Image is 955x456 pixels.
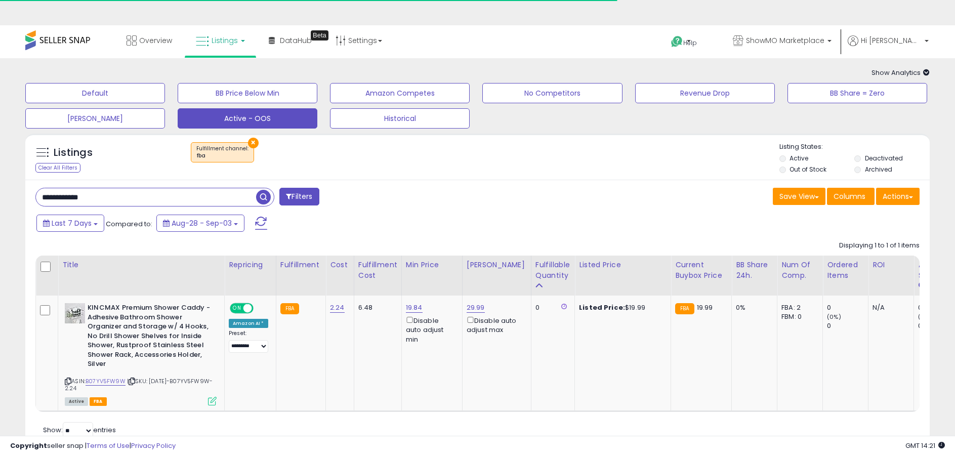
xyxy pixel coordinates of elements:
small: FBA [675,303,694,314]
div: Min Price [406,260,458,270]
div: Disable auto adjust max [467,315,523,335]
div: 0 [535,303,567,312]
p: Listing States: [779,142,930,152]
div: FBA: 2 [781,303,815,312]
div: 0 [827,303,868,312]
a: Listings [188,25,253,56]
button: Columns [827,188,875,205]
small: FBA [280,303,299,314]
span: All listings currently available for purchase on Amazon [65,397,88,406]
button: Default [25,83,165,103]
button: Filters [279,188,319,205]
div: BB Share 24h. [736,260,773,281]
div: seller snap | | [10,441,176,451]
a: 2.24 [330,303,345,313]
div: Tooltip anchor [311,30,328,40]
div: Fulfillable Quantity [535,260,570,281]
a: Hi [PERSON_NAME] [848,35,929,58]
div: Amazon AI * [229,319,268,328]
span: Columns [834,191,865,201]
span: Compared to: [106,219,152,229]
span: Help [683,38,697,47]
div: 0% [736,303,769,312]
b: KINCMAX Premium Shower Caddy - Adhesive Bathroom Shower Organizer and Storage w/ 4 Hooks, No Dril... [88,303,211,371]
span: Last 7 Days [52,218,92,228]
span: DataHub [280,35,312,46]
div: Num of Comp. [781,260,818,281]
span: ShowMO Marketplace [746,35,824,46]
div: Fulfillment [280,260,321,270]
div: $19.99 [579,303,663,312]
button: × [248,138,259,148]
div: Fulfillment Cost [358,260,397,281]
div: Displaying 1 to 1 of 1 items [839,241,920,251]
button: Amazon Competes [330,83,470,103]
div: fba [196,152,248,159]
span: 19.99 [697,303,713,312]
a: ShowMO Marketplace [725,25,839,58]
a: DataHub [261,25,319,56]
div: Ordered Items [827,260,864,281]
a: Help [663,28,717,58]
b: Listed Price: [579,303,625,312]
button: Revenue Drop [635,83,775,103]
span: Aug-28 - Sep-03 [172,218,232,228]
a: Privacy Policy [131,441,176,450]
div: 0 [827,321,868,330]
button: Active - OOS [178,108,317,129]
strong: Copyright [10,441,47,450]
a: Overview [119,25,180,56]
button: BB Price Below Min [178,83,317,103]
div: Cost [330,260,350,270]
div: 6.48 [358,303,394,312]
small: (0%) [827,313,841,321]
a: Settings [328,25,390,56]
small: (0%) [918,313,932,321]
div: Preset: [229,330,268,353]
i: Get Help [671,35,683,48]
span: 2025-09-12 14:21 GMT [905,441,945,450]
span: OFF [252,304,268,313]
button: Aug-28 - Sep-03 [156,215,244,232]
span: Hi [PERSON_NAME] [861,35,922,46]
a: 19.84 [406,303,423,313]
label: Out of Stock [790,165,826,174]
label: Active [790,154,808,162]
span: Fulfillment channel : [196,145,248,160]
span: Show Analytics [871,68,930,77]
small: Avg BB Share. [918,281,924,290]
div: Clear All Filters [35,163,80,173]
div: Repricing [229,260,272,270]
span: ON [231,304,243,313]
label: Archived [865,165,892,174]
div: FBM: 0 [781,312,815,321]
div: ROI [873,260,909,270]
a: B07YV5FW9W [86,377,126,386]
a: Terms of Use [87,441,130,450]
div: Disable auto adjust min [406,315,454,344]
div: ASIN: [65,303,217,404]
button: Last 7 Days [36,215,104,232]
div: Avg BB Share [918,260,955,281]
button: [PERSON_NAME] [25,108,165,129]
span: FBA [90,397,107,406]
button: Actions [876,188,920,205]
h5: Listings [54,146,93,160]
span: Show: entries [43,425,116,435]
div: N/A [873,303,906,312]
button: Historical [330,108,470,129]
button: BB Share = Zero [787,83,927,103]
div: Title [62,260,220,270]
label: Deactivated [865,154,903,162]
span: Listings [212,35,238,46]
div: Current Buybox Price [675,260,727,281]
button: No Competitors [482,83,622,103]
span: Overview [139,35,172,46]
div: [PERSON_NAME] [467,260,527,270]
a: 29.99 [467,303,485,313]
div: Listed Price [579,260,667,270]
button: Save View [773,188,825,205]
span: | SKU: [DATE]-B07YV5FW9W-2.24 [65,377,213,392]
img: 51pB+qPlFkL._SL40_.jpg [65,303,85,323]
